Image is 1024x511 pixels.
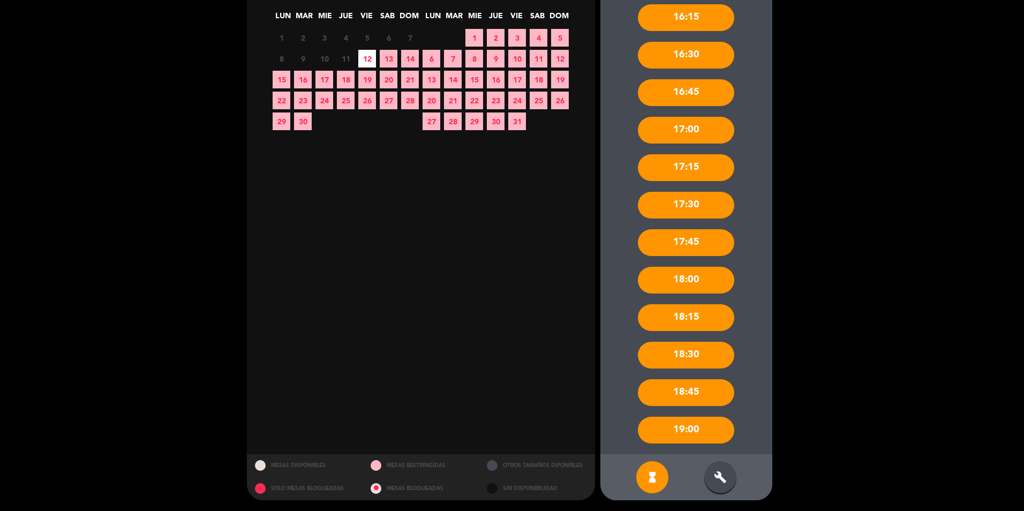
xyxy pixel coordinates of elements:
[363,454,479,477] div: MESAS RESTRINGIDAS
[294,92,312,109] span: 23
[358,92,376,109] span: 26
[479,477,595,500] div: SIN DISPONIBILIDAD
[380,92,397,109] span: 27
[358,71,376,88] span: 19
[465,92,483,109] span: 22
[529,10,546,27] span: SAB
[465,112,483,130] span: 29
[551,92,569,109] span: 26
[294,29,312,47] span: 2
[508,50,526,67] span: 10
[466,10,484,27] span: MIE
[273,112,290,130] span: 29
[337,92,355,109] span: 25
[423,50,440,67] span: 6
[638,304,734,331] div: 18:15
[315,50,333,67] span: 10
[444,71,462,88] span: 14
[530,29,547,47] span: 4
[358,10,375,27] span: VIE
[380,71,397,88] span: 20
[294,50,312,67] span: 9
[401,92,419,109] span: 28
[508,29,526,47] span: 3
[638,4,734,31] div: 16:15
[549,10,567,27] span: DOM
[530,50,547,67] span: 11
[274,10,292,27] span: LUN
[508,71,526,88] span: 17
[294,112,312,130] span: 30
[444,92,462,109] span: 21
[316,10,334,27] span: MIE
[638,154,734,181] div: 17:15
[465,50,483,67] span: 8
[358,50,376,67] span: 12
[551,50,569,67] span: 12
[273,92,290,109] span: 22
[445,10,463,27] span: MAR
[401,50,419,67] span: 14
[646,471,659,484] i: hourglass_full
[487,71,505,88] span: 16
[465,71,483,88] span: 15
[638,79,734,106] div: 16:45
[247,454,363,477] div: MESAS DISPONIBLES
[401,71,419,88] span: 21
[638,379,734,406] div: 18:45
[714,471,727,484] i: build
[487,92,505,109] span: 23
[487,112,505,130] span: 30
[444,112,462,130] span: 28
[401,29,419,47] span: 7
[508,10,525,27] span: VIE
[315,92,333,109] span: 24
[508,112,526,130] span: 31
[423,71,440,88] span: 13
[273,50,290,67] span: 8
[479,454,595,477] div: OTROS TAMAÑOS DIPONIBLES
[424,10,442,27] span: LUN
[423,92,440,109] span: 20
[444,50,462,67] span: 7
[379,10,396,27] span: SAB
[295,10,313,27] span: MAR
[315,71,333,88] span: 17
[487,10,505,27] span: JUE
[530,92,547,109] span: 25
[638,229,734,256] div: 17:45
[423,112,440,130] span: 27
[638,417,734,444] div: 19:00
[337,29,355,47] span: 4
[380,50,397,67] span: 13
[337,71,355,88] span: 18
[551,71,569,88] span: 19
[380,29,397,47] span: 6
[638,117,734,144] div: 17:00
[508,92,526,109] span: 24
[273,71,290,88] span: 15
[247,477,363,500] div: SOLO MESAS BLOQUEADAS
[638,192,734,219] div: 17:30
[638,267,734,294] div: 18:00
[487,50,505,67] span: 9
[465,29,483,47] span: 1
[487,29,505,47] span: 2
[551,29,569,47] span: 5
[400,10,417,27] span: DOM
[358,29,376,47] span: 5
[638,42,734,69] div: 16:30
[294,71,312,88] span: 16
[363,477,479,500] div: MESAS BLOQUEADAS
[273,29,290,47] span: 1
[337,50,355,67] span: 11
[315,29,333,47] span: 3
[638,342,734,369] div: 18:30
[337,10,355,27] span: JUE
[530,71,547,88] span: 18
